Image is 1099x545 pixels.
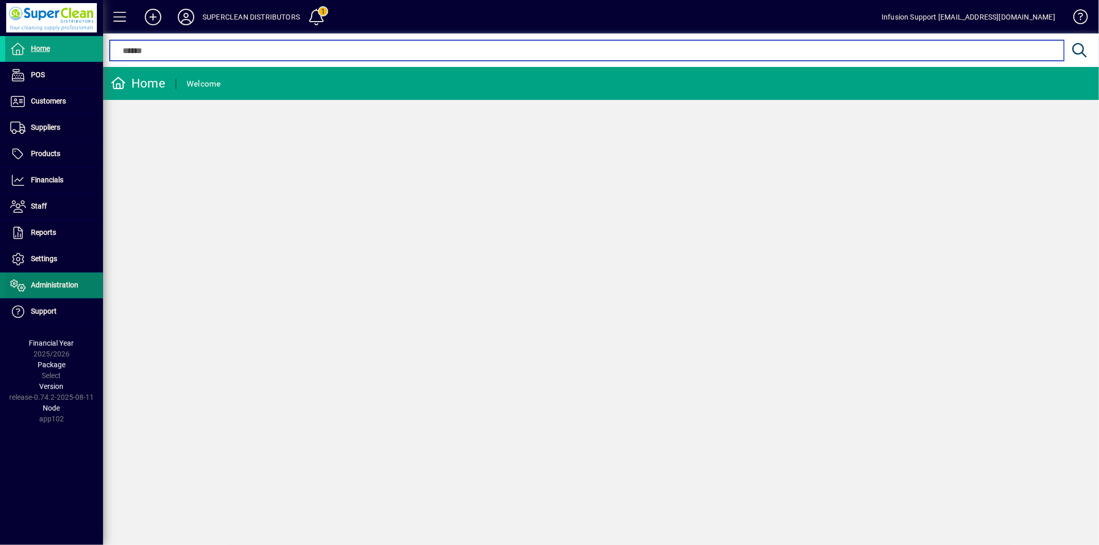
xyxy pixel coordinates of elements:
[137,8,170,26] button: Add
[5,299,103,325] a: Support
[111,75,165,92] div: Home
[31,149,60,158] span: Products
[31,228,56,236] span: Reports
[29,339,74,347] span: Financial Year
[5,89,103,114] a: Customers
[31,202,47,210] span: Staff
[31,71,45,79] span: POS
[1066,2,1086,36] a: Knowledge Base
[31,44,50,53] span: Home
[5,167,103,193] a: Financials
[202,9,300,25] div: SUPERCLEAN DISTRIBUTORS
[170,8,202,26] button: Profile
[5,272,103,298] a: Administration
[31,254,57,263] span: Settings
[5,141,103,167] a: Products
[31,123,60,131] span: Suppliers
[31,97,66,105] span: Customers
[5,194,103,219] a: Staff
[40,382,64,390] span: Version
[187,76,221,92] div: Welcome
[31,281,78,289] span: Administration
[882,9,1055,25] div: Infusion Support [EMAIL_ADDRESS][DOMAIN_NAME]
[5,62,103,88] a: POS
[43,404,60,412] span: Node
[38,361,65,369] span: Package
[5,115,103,141] a: Suppliers
[5,220,103,246] a: Reports
[5,246,103,272] a: Settings
[31,307,57,315] span: Support
[31,176,63,184] span: Financials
